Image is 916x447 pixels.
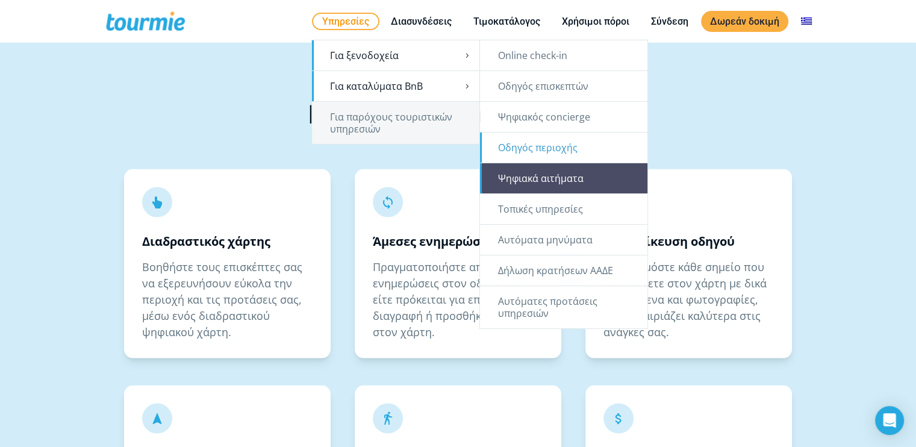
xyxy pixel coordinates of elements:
[312,102,479,144] a: Για παρόχους τουριστικών υπηρεσιών
[312,13,379,30] a: Υπηρεσίες
[142,233,270,249] strong: Διαδραστικός χάρτης
[480,40,647,70] a: Online check-in
[480,71,647,101] a: Οδηγός επισκεπτών
[142,259,313,340] p: Βοηθήστε τους επισκέπτες σας να εξερευνήσουν εύκολα την περιοχή και τις προτάσεις σας, μέσω ενός ...
[480,286,647,328] a: Αυτόματες προτάσεις υπηρεσιών
[464,14,549,29] a: Τιμοκατάλογος
[360,189,416,216] span: 
[591,405,646,433] span: 
[312,40,479,70] a: Για ξενοδοχεία
[642,14,697,29] a: Σύνδεση
[373,259,543,340] p: Πραγματοποιήστε απευθείας ενημερώσεις στον οδηγό σας, είτε πρόκειται για επεξεργασία, διαγραφή ή ...
[129,405,185,433] span: 
[603,259,774,340] p: Προσαρμόστε κάθε σημείο που προσθέτετε στον χάρτη με δικά σας κείμενα και φωτογραφίες, για να ται...
[480,133,647,163] a: Οδηγός περιοχής
[480,163,647,193] a: Ψηφιακά αιτήματα
[603,233,735,249] strong: Εξατομίκευση οδηγού
[701,11,788,32] a: Δωρεάν δοκιμή
[129,189,185,216] span: 
[480,225,647,255] a: Αυτόματα μηνύματα
[125,96,792,133] div: Βασικά χαρακτηριστικά
[360,405,416,433] span: 
[373,233,498,249] strong: Άμεσες ενημερώσεις
[553,14,638,29] a: Χρήσιμοι πόροι
[480,194,647,224] a: Τοπικές υπηρεσίες
[382,14,461,29] a: Διασυνδέσεις
[875,406,904,435] div: Open Intercom Messenger
[480,102,647,132] a: Ψηφιακός concierge
[312,71,479,101] a: Για καταλύματα BnB
[480,255,647,286] a: Δήλωση κρατήσεων ΑΑΔΕ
